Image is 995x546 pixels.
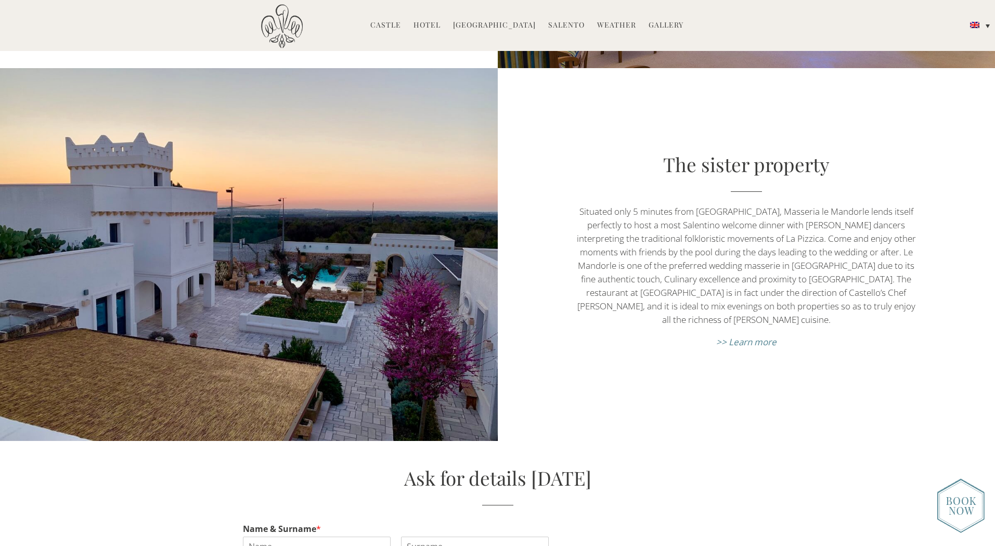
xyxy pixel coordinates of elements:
[548,20,585,32] a: Salento
[413,20,441,32] a: Hotel
[572,205,921,327] p: Situated only 5 minutes from [GEOGRAPHIC_DATA], Masseria le Mandorle lends itself perfectly to ho...
[261,4,303,48] img: Castello di Ugento
[937,478,985,533] img: enquire_today_weddings_page.png
[370,20,401,32] a: Castle
[243,524,753,535] label: Name & Surname
[716,336,777,348] a: >> Learn more
[937,479,985,533] img: new-booknow.png
[453,20,536,32] a: [GEOGRAPHIC_DATA]
[597,20,636,32] a: Weather
[970,22,979,28] img: English
[243,464,753,505] h2: Ask for details [DATE]
[649,20,683,32] a: Gallery
[663,151,830,177] a: The sister property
